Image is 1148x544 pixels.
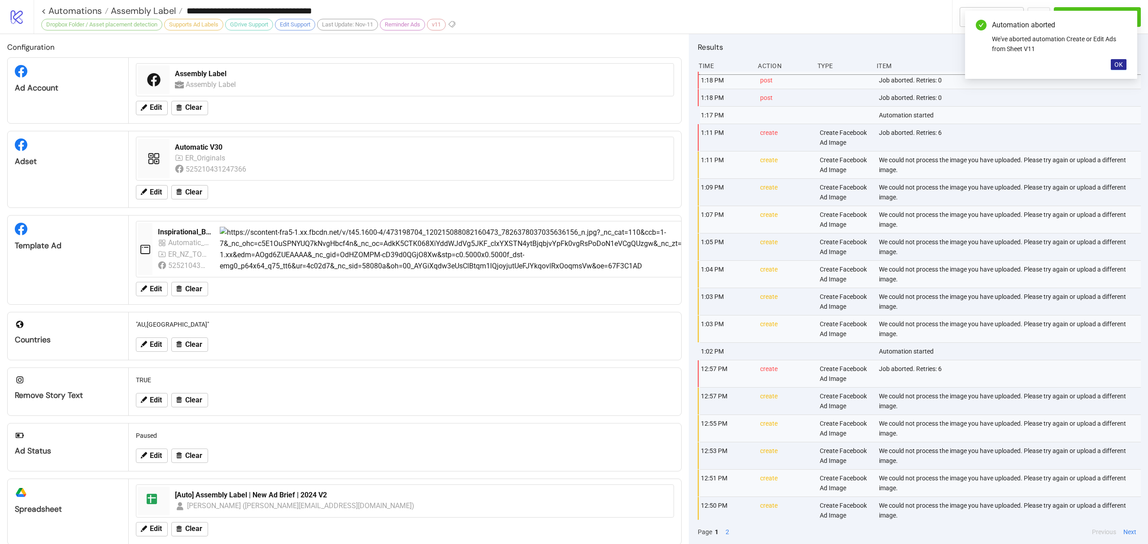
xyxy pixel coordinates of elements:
div: Automation started [878,343,1143,360]
button: Edit [136,282,168,296]
div: create [759,206,812,233]
span: Clear [185,452,202,460]
div: create [759,442,812,469]
div: Ad Status [15,446,121,456]
div: 1:04 PM [700,261,753,288]
div: We could not process the image you have uploaded. Please try again or upload a different image. [878,288,1143,315]
div: 525210431247366 [168,260,209,271]
div: create [759,388,812,414]
button: Clear [171,282,208,296]
span: Edit [150,525,162,533]
div: Create Facebook Ad Image [819,124,872,151]
div: Dropbox Folder / Asset placement detection [41,19,162,30]
div: ER_NZ_TOFU_Awareness_Traffic_LPV [168,249,209,260]
div: Job aborted. Retries: 6 [878,124,1143,151]
div: Create Facebook Ad Image [819,497,872,524]
div: 12:50 PM [700,497,753,524]
div: Create Facebook Ad Image [819,470,872,497]
span: Edit [150,341,162,349]
div: Item [876,57,1141,74]
a: < Automations [41,6,109,15]
span: Edit [150,452,162,460]
div: 12:55 PM [700,415,753,442]
div: We could not process the image you have uploaded. Please try again or upload a different image. [878,233,1143,260]
div: Time [698,57,751,74]
div: Automation aborted [992,20,1126,30]
div: post [759,89,812,106]
div: [Auto] Assembly Label | New Ad Brief | 2024 V2 [175,490,668,500]
button: 1 [712,527,721,537]
button: Edit [136,101,168,115]
button: Edit [136,522,168,536]
a: Assembly Label [109,6,183,15]
div: Adset [15,156,121,167]
div: 1:17 PM [700,107,753,124]
div: create [759,470,812,497]
div: 525210431247366 [186,164,248,175]
div: We could not process the image you have uploaded. Please try again or upload a different image. [878,415,1143,442]
button: Edit [136,449,168,463]
div: Automation started [878,107,1143,124]
div: 12:57 PM [700,360,753,387]
div: Create Facebook Ad Image [819,360,872,387]
div: We could not process the image you have uploaded. Please try again or upload a different image. [878,151,1143,178]
div: 1:03 PM [700,315,753,342]
span: Clear [185,285,202,293]
span: Edit [150,104,162,112]
div: create [759,233,812,260]
div: We could not process the image you have uploaded. Please try again or upload a different image. [878,315,1143,342]
div: Countries [15,335,121,345]
div: TRUE [132,371,678,389]
h2: Configuration [7,41,682,53]
div: We could not process the image you have uploaded. Please try again or upload a different image. [878,179,1143,206]
div: We could not process the image you have uploaded. Please try again or upload a different image. [878,470,1143,497]
div: Create Facebook Ad Image [819,261,872,288]
div: Remove Story Text [15,390,121,401]
div: We could not process the image you have uploaded. Please try again or upload a different image. [878,388,1143,414]
div: We could not process the image you have uploaded. Please try again or upload a different image. [878,442,1143,469]
div: Create Facebook Ad Image [819,233,872,260]
div: We could not process the image you have uploaded. Please try again or upload a different image. [878,261,1143,288]
div: Create Facebook Ad Image [819,151,872,178]
div: Create Facebook Ad Image [819,388,872,414]
div: 1:11 PM [700,124,753,151]
button: Edit [136,337,168,352]
div: Create Facebook Ad Image [819,442,872,469]
div: 12:53 PM [700,442,753,469]
div: Job aborted. Retries: 0 [878,72,1143,89]
span: Edit [150,396,162,404]
button: Clear [171,449,208,463]
div: Job aborted. Retries: 0 [878,89,1143,106]
span: Page [698,527,712,537]
button: Clear [171,522,208,536]
div: post [759,72,812,89]
div: Create Facebook Ad Image [819,415,872,442]
div: 1:09 PM [700,179,753,206]
span: Clear [185,104,202,112]
div: We could not process the image you have uploaded. Please try again or upload a different image. [878,206,1143,233]
div: create [759,288,812,315]
div: create [759,151,812,178]
div: ER_Originals [185,152,227,164]
div: 1:11 PM [700,151,753,178]
div: Edit Support [275,19,315,30]
div: 1:18 PM [700,72,753,89]
div: Automatic_Broad_Women-18-50_LPV_Old [168,237,209,248]
span: Clear [185,396,202,404]
div: Supports Ad Labels [164,19,223,30]
span: check-circle [976,20,987,30]
button: 2 [723,527,732,537]
button: Next [1121,527,1139,537]
div: 1:05 PM [700,233,753,260]
div: Action [757,57,810,74]
div: Ad Account [15,83,121,93]
div: create [759,261,812,288]
div: 1:18 PM [700,89,753,106]
div: Spreadsheet [15,504,121,514]
div: Create Facebook Ad Image [819,288,872,315]
button: OK [1111,59,1126,70]
span: Clear [185,341,202,349]
div: We've aborted automation Create or Edit Ads from Sheet V11 [992,34,1126,54]
div: create [759,360,812,387]
div: We could not process the image you have uploaded. Please try again or upload a different image. [878,497,1143,524]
